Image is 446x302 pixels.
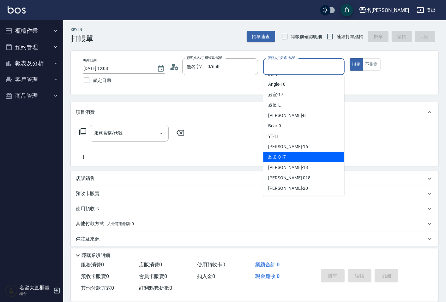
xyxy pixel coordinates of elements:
span: [PERSON_NAME] -018 [268,175,310,181]
button: 客戶管理 [3,72,61,88]
span: 慈慈 -008 [268,71,286,77]
p: 項目消費 [76,109,95,116]
p: 備註及來源 [76,236,99,242]
span: 欣柔 -017 [268,154,286,160]
span: 處長 -L [268,102,281,108]
h2: Key In [71,28,93,32]
p: 店販銷售 [76,175,95,182]
span: 服務消費 0 [81,262,104,268]
span: 連續打單結帳 [337,33,363,40]
span: 使用預收卡 0 [197,262,225,268]
label: 顧客姓名/手機號碼/編號 [187,55,223,60]
p: 使用預收卡 [76,206,99,212]
button: 帳單速查 [247,31,275,43]
div: 預收卡販賣 [71,186,438,201]
span: 鎖定日期 [93,77,111,84]
span: 扣入金 0 [197,273,215,279]
div: 使用預收卡 [71,201,438,216]
p: 其他付款方式 [76,220,134,227]
button: 商品管理 [3,88,61,104]
button: 指定 [350,58,363,71]
button: Open [156,128,166,138]
span: 紅利點數折抵 0 [139,285,172,291]
span: 涵宣 -17 [268,91,283,98]
button: save [341,4,353,16]
span: 業績合計 0 [255,262,280,268]
span: Bear -9 [268,123,281,129]
label: 服務人員姓名/編號 [268,55,295,60]
span: [PERSON_NAME] -16 [268,143,308,150]
div: 其他付款方式入金可用餘額: 0 [71,216,438,231]
span: YT -11 [268,133,279,140]
button: 預約管理 [3,39,61,55]
button: 報表及分析 [3,55,61,72]
span: [PERSON_NAME] -B [268,112,306,119]
span: 店販消費 0 [139,262,162,268]
h3: 打帳單 [71,34,93,43]
h5: 名留大直櫃臺 [19,285,51,291]
p: 隱藏業績明細 [81,252,110,259]
div: 店販銷售 [71,171,438,186]
input: YYYY/MM/DD hh:mm [83,63,151,74]
img: Logo [8,6,26,14]
div: 備註及來源 [71,231,438,247]
span: 結帳前確認明細 [291,33,322,40]
button: 登出 [414,4,438,16]
span: 入金可用餘額: 0 [107,222,134,226]
button: Choose date, selected date is 2025-10-04 [153,61,168,76]
span: 預收卡販賣 0 [81,273,109,279]
button: 不指定 [363,58,380,71]
button: 櫃檯作業 [3,23,61,39]
span: [PERSON_NAME] -18 [268,164,308,171]
div: 項目消費 [71,102,438,122]
div: 名[PERSON_NAME] [366,6,409,14]
p: 預收卡販賣 [76,190,99,197]
span: Angle -10 [268,81,286,88]
label: 帳單日期 [83,58,97,63]
span: 現金應收 0 [255,273,280,279]
span: 會員卡販賣 0 [139,273,167,279]
img: Person [5,284,18,297]
span: 其他付款方式 0 [81,285,114,291]
button: 名[PERSON_NAME] [356,4,412,17]
span: [PERSON_NAME] -20 [268,185,308,192]
p: 櫃台 [19,291,51,297]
